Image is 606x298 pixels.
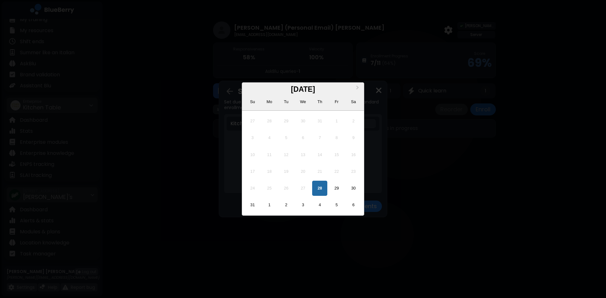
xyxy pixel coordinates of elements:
[295,197,311,213] div: Choose Wednesday, September 3rd, 2025
[329,94,344,109] div: Friday
[279,130,294,145] div: Not available Tuesday, August 5th, 2025
[279,147,294,162] div: Not available Tuesday, August 12th, 2025
[312,164,327,179] div: Not available Thursday, August 21st, 2025
[262,130,277,145] div: Not available Monday, August 4th, 2025
[244,113,362,213] div: Month August, 2025
[262,181,277,196] div: Not available Monday, August 25th, 2025
[295,147,311,162] div: Not available Wednesday, August 13th, 2025
[346,181,361,196] div: Choose Saturday, August 30th, 2025
[242,82,364,216] div: Choose Date
[295,94,311,109] div: Wednesday
[329,164,344,179] div: Not available Friday, August 22nd, 2025
[279,114,294,129] div: Not available Tuesday, July 29th, 2025
[262,94,277,109] div: Monday
[295,114,311,129] div: Not available Wednesday, July 30th, 2025
[262,197,277,213] div: Choose Monday, September 1st, 2025
[295,164,311,179] div: Not available Wednesday, August 20th, 2025
[245,114,260,129] div: Not available Sunday, July 27th, 2025
[262,164,277,179] div: Not available Monday, August 18th, 2025
[312,197,327,213] div: Choose Thursday, September 4th, 2025
[346,94,361,109] div: Saturday
[245,164,260,179] div: Not available Sunday, August 17th, 2025
[346,114,361,129] div: Not available Saturday, August 2nd, 2025
[312,130,327,145] div: Not available Thursday, August 7th, 2025
[346,130,361,145] div: Not available Saturday, August 9th, 2025
[262,147,277,162] div: Not available Monday, August 11th, 2025
[312,94,327,109] div: Thursday
[329,147,344,162] div: Not available Friday, August 15th, 2025
[295,130,311,145] div: Not available Wednesday, August 6th, 2025
[245,94,260,109] div: Sunday
[329,181,344,196] div: Choose Friday, August 29th, 2025
[279,197,294,213] div: Choose Tuesday, September 2nd, 2025
[279,181,294,196] div: Not available Tuesday, August 26th, 2025
[353,83,363,93] button: Next Month
[245,130,260,145] div: Not available Sunday, August 3rd, 2025
[242,85,364,94] h2: [DATE]
[346,197,361,213] div: Choose Saturday, September 6th, 2025
[245,147,260,162] div: Not available Sunday, August 10th, 2025
[245,197,260,213] div: Choose Sunday, August 31st, 2025
[262,114,277,129] div: Not available Monday, July 28th, 2025
[346,147,361,162] div: Not available Saturday, August 16th, 2025
[312,147,327,162] div: Not available Thursday, August 14th, 2025
[295,181,311,196] div: Not available Wednesday, August 27th, 2025
[329,130,344,145] div: Not available Friday, August 8th, 2025
[279,164,294,179] div: Not available Tuesday, August 19th, 2025
[245,181,260,196] div: Not available Sunday, August 24th, 2025
[312,114,327,129] div: Not available Thursday, July 31st, 2025
[279,94,294,109] div: Tuesday
[312,181,327,196] div: Choose Thursday, August 28th, 2025
[329,114,344,129] div: Not available Friday, August 1st, 2025
[346,164,361,179] div: Not available Saturday, August 23rd, 2025
[329,197,344,213] div: Choose Friday, September 5th, 2025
